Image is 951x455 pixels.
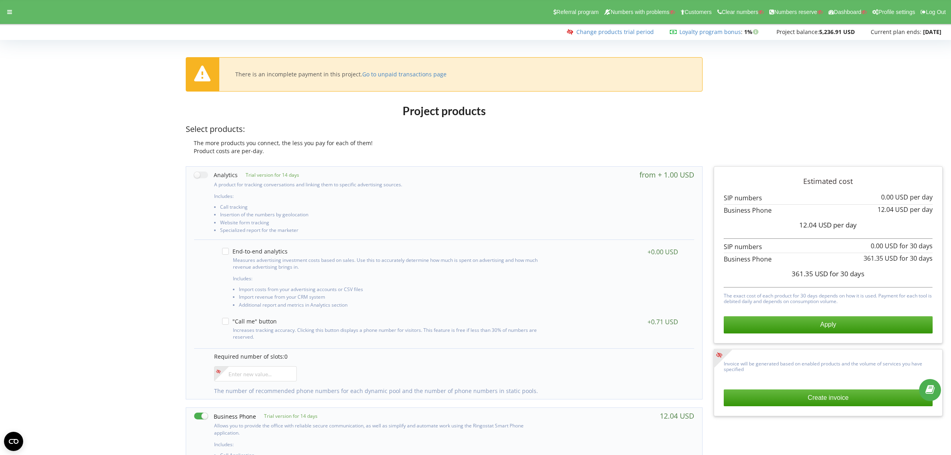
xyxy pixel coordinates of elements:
[722,9,758,15] span: Clear numbers
[685,9,712,15] span: Customers
[576,28,654,36] a: Change products trial period
[214,387,686,395] p: The number of recommended phone numbers for each dynamic pool and the number of phone numbers in ...
[724,194,933,203] p: SIP numbers
[744,28,760,36] strong: 1%
[233,257,542,270] p: Measures advertising investment costs based on sales. Use this to accurately determine how much i...
[220,204,544,212] li: Call tracking
[899,241,933,250] span: for 30 days
[833,220,857,229] span: per day
[819,28,855,36] strong: 5,236.91 USD
[724,206,933,215] p: Business Phone
[792,269,828,278] span: 361.35 USD
[238,172,299,178] p: Trial version for 14 days
[239,287,542,294] li: Import costs from your advertising accounts or CSV files
[799,220,832,229] span: 12.04 USD
[679,28,741,36] a: Loyalty program bonus
[214,441,544,448] p: Includes:
[878,9,915,15] span: Profile settings
[724,389,933,406] button: Create invoice
[220,220,544,227] li: Website form tracking
[556,9,599,15] span: Referral program
[639,171,694,179] div: from + 1.00 USD
[186,104,703,118] h1: Project products
[220,227,544,235] li: Specialized report for the marketer
[647,248,678,256] div: +0.00 USD
[239,302,542,310] li: Additional report and metrics in Analytics section
[220,212,544,220] li: Insertion of the numbers by geolocation
[910,193,933,202] span: per day
[724,255,933,264] p: Business Phone
[830,269,864,278] span: for 30 days
[776,28,819,36] span: Project balance:
[239,294,542,302] li: Import revenue from your CRM system
[834,9,862,15] span: Dashboard
[871,28,921,36] span: Current plan ends:
[679,28,743,36] span: :
[4,432,23,451] button: Open CMP widget
[923,28,941,36] strong: [DATE]
[214,422,544,436] p: Allows you to provide the office with reliable secure communication, as well as simplify and auto...
[233,275,542,282] p: Includes:
[256,413,318,419] p: Trial version for 14 days
[235,71,447,78] div: There is an incomplete payment in this project.
[186,124,703,135] p: Select products:
[611,9,669,15] span: Numbers with problems
[724,242,933,251] p: SIP numbers
[233,327,542,340] p: Increases tracking accuracy. Clicking this button displays a phone number for visitors. This feat...
[222,318,277,325] label: "Call me" button
[214,366,297,381] input: Enter new value...
[724,291,933,305] p: The exact cost of each product for 30 days depends on how it is used. Payment for each tool is de...
[899,254,933,263] span: for 30 days
[724,316,933,333] button: Apply
[660,412,694,420] div: 12.04 USD
[194,171,238,179] label: Analytics
[724,176,933,187] p: Estimated cost
[774,9,817,15] span: Numbers reserve
[881,193,908,202] span: 0.00 USD
[926,9,946,15] span: Log Out
[864,254,898,263] span: 361.35 USD
[910,205,933,214] span: per day
[214,181,544,188] p: A product for tracking conversations and linking them to specific advertising sources.
[222,248,288,255] label: End-to-end analytics
[186,147,703,155] div: Product costs are per-day.
[647,318,678,326] div: +0.71 USD
[362,70,447,78] a: Go to unpaid transactions page
[284,353,288,360] span: 0
[724,359,933,373] p: Invoice will be generated based on enabled products and the volume of services you have specified
[186,139,703,147] div: The more products you connect, the less you pay for each of them!
[214,193,544,200] p: Includes:
[871,241,898,250] span: 0.00 USD
[194,412,256,420] label: Business Phone
[214,353,686,361] p: Required number of slots:
[878,205,908,214] span: 12.04 USD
